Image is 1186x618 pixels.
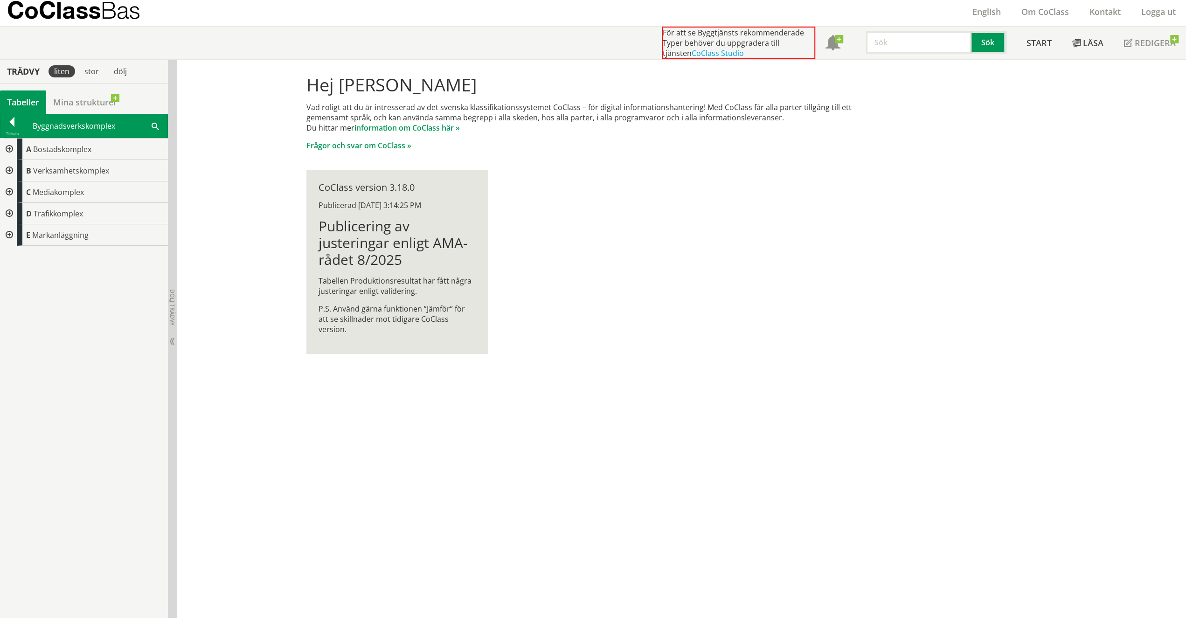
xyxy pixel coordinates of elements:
[971,31,1006,54] button: Sök
[49,65,75,77] div: liten
[319,200,476,210] div: Publicerad [DATE] 3:14:25 PM
[26,230,30,240] span: E
[26,187,31,197] span: C
[1062,27,1114,59] a: Läsa
[33,144,91,154] span: Bostadskomplex
[26,166,31,176] span: B
[354,123,460,133] a: information om CoClass här »
[46,90,124,114] a: Mina strukturer
[1079,6,1131,17] a: Kontakt
[306,102,880,133] p: Vad roligt att du är intresserad av det svenska klassifikationssystemet CoClass – för digital inf...
[79,65,104,77] div: stor
[1016,27,1062,59] a: Start
[108,65,132,77] div: dölj
[1131,6,1186,17] a: Logga ut
[168,289,176,326] span: Dölj trädvy
[33,187,84,197] span: Mediakomplex
[26,208,32,219] span: D
[1083,37,1103,49] span: Läsa
[662,27,815,59] div: För att se Byggtjänsts rekommenderade Typer behöver du uppgradera till tjänsten
[7,5,140,15] p: CoClass
[825,36,840,51] span: Notifikationer
[0,130,24,138] div: Tillbaka
[33,166,109,176] span: Verksamhetskomplex
[34,208,83,219] span: Trafikkomplex
[319,182,476,193] div: CoClass version 3.18.0
[962,6,1011,17] a: English
[24,114,167,138] div: Byggnadsverkskomplex
[866,31,971,54] input: Sök
[1011,6,1079,17] a: Om CoClass
[1135,37,1176,49] span: Redigera
[319,276,476,296] p: Tabellen Produktionsresultat har fått några justeringar enligt validering.
[1114,27,1186,59] a: Redigera
[319,304,476,334] p: P.S. Använd gärna funktionen ”Jämför” för att se skillnader mot tidigare CoClass version.
[306,74,880,95] h1: Hej [PERSON_NAME]
[319,218,476,268] h1: Publicering av justeringar enligt AMA-rådet 8/2025
[306,140,411,151] a: Frågor och svar om CoClass »
[1026,37,1052,49] span: Start
[692,48,744,58] a: CoClass Studio
[152,121,159,131] span: Sök i tabellen
[26,144,31,154] span: A
[32,230,89,240] span: Markanläggning
[2,66,45,76] div: Trädvy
